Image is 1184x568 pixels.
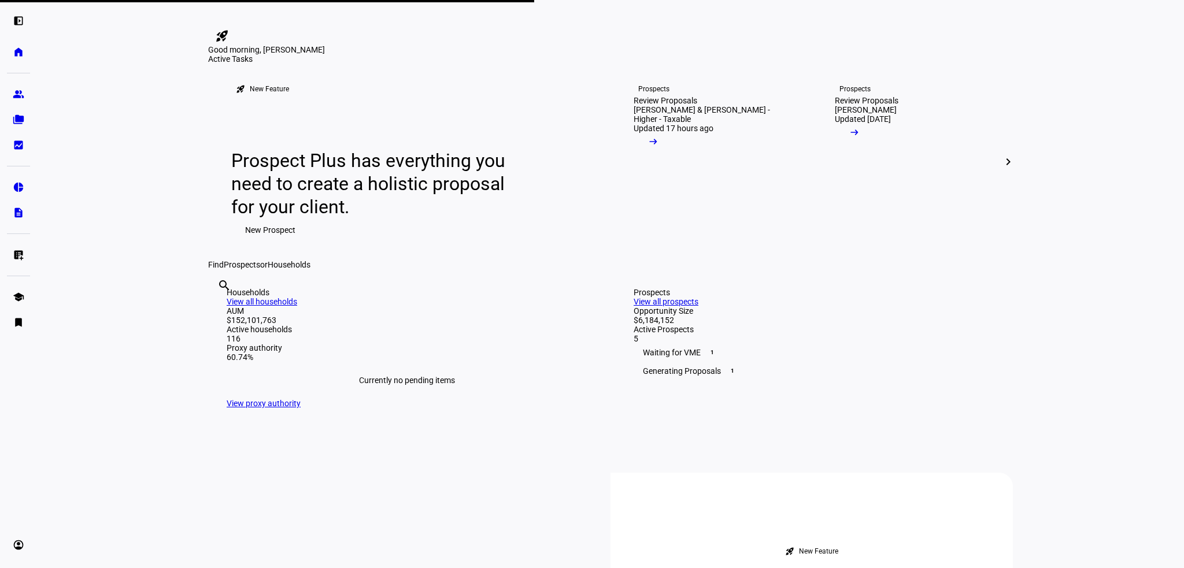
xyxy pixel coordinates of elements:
[227,325,587,334] div: Active households
[227,352,587,362] div: 60.74%
[227,343,587,352] div: Proxy authority
[647,136,659,147] mat-icon: arrow_right_alt
[634,288,994,297] div: Prospects
[227,288,587,297] div: Households
[7,133,30,157] a: bid_landscape
[217,294,220,308] input: Enter name of prospect or household
[227,334,587,343] div: 116
[638,84,669,94] div: Prospects
[13,207,24,218] eth-mat-symbol: description
[7,176,30,199] a: pie_chart
[13,139,24,151] eth-mat-symbol: bid_landscape
[227,362,587,399] div: Currently no pending items
[835,96,898,105] div: Review Proposals
[849,127,860,138] mat-icon: arrow_right_alt
[785,547,794,556] mat-icon: rocket_launch
[835,114,891,124] div: Updated [DATE]
[227,297,297,306] a: View all households
[634,343,994,362] div: Waiting for VME
[215,29,229,43] mat-icon: rocket_launch
[236,84,245,94] mat-icon: rocket_launch
[7,83,30,106] a: group
[708,348,717,357] span: 1
[13,46,24,58] eth-mat-symbol: home
[208,45,1013,54] div: Good morning, [PERSON_NAME]
[7,40,30,64] a: home
[634,297,698,306] a: View all prospects
[217,279,231,292] mat-icon: search
[227,399,301,408] a: View proxy authority
[1001,155,1015,169] mat-icon: chevron_right
[634,362,994,380] div: Generating Proposals
[816,64,1008,260] a: ProspectsReview Proposals[PERSON_NAME]Updated [DATE]
[615,64,807,260] a: ProspectsReview Proposals[PERSON_NAME] & [PERSON_NAME] - Higher - TaxableUpdated 17 hours ago
[13,249,24,261] eth-mat-symbol: list_alt_add
[13,15,24,27] eth-mat-symbol: left_panel_open
[208,54,1013,64] div: Active Tasks
[13,114,24,125] eth-mat-symbol: folder_copy
[634,105,789,124] div: [PERSON_NAME] & [PERSON_NAME] - Higher - Taxable
[634,325,994,334] div: Active Prospects
[799,547,838,556] div: New Feature
[13,539,24,551] eth-mat-symbol: account_circle
[245,218,295,242] span: New Prospect
[13,317,24,328] eth-mat-symbol: bookmark
[634,334,994,343] div: 5
[839,84,871,94] div: Prospects
[227,306,587,315] div: AUM
[634,315,994,325] div: $6,184,152
[227,315,587,325] div: $152,101,763
[7,108,30,131] a: folder_copy
[231,218,309,242] button: New Prospect
[7,201,30,224] a: description
[728,366,737,376] span: 1
[13,88,24,100] eth-mat-symbol: group
[208,260,1013,269] div: Find or
[634,124,713,133] div: Updated 17 hours ago
[13,181,24,193] eth-mat-symbol: pie_chart
[634,306,994,315] div: Opportunity Size
[250,84,289,94] div: New Feature
[835,105,897,114] div: [PERSON_NAME]
[268,260,310,269] span: Households
[231,149,516,218] div: Prospect Plus has everything you need to create a holistic proposal for your client.
[13,291,24,303] eth-mat-symbol: school
[224,260,260,269] span: Prospects
[634,96,697,105] div: Review Proposals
